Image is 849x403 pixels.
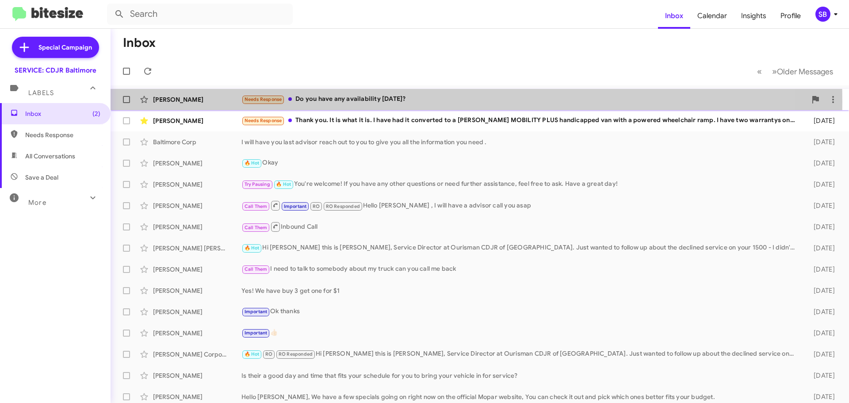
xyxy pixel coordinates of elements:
div: Hi [PERSON_NAME] this is [PERSON_NAME], Service Director at Ourisman CDJR of [GEOGRAPHIC_DATA]. J... [241,243,799,253]
a: Profile [773,3,808,29]
span: Needs Response [245,118,282,123]
span: Call Them [245,203,268,209]
div: Do you have any availability [DATE]? [241,94,807,104]
div: Is their a good day and time that fits your schedule for you to bring your vehicle in for service? [241,371,799,380]
div: [DATE] [799,286,842,295]
span: Labels [28,89,54,97]
div: [DATE] [799,265,842,274]
div: Hi [PERSON_NAME] this is [PERSON_NAME], Service Director at Ourisman CDJR of [GEOGRAPHIC_DATA]. J... [241,349,799,359]
div: Thank you. It is what it is. I have had it converted to a [PERSON_NAME] MOBILITY PLUS handicapped... [241,115,799,126]
div: [PERSON_NAME] [153,307,241,316]
span: Important [245,309,268,315]
span: Inbox [25,109,100,118]
div: [DATE] [799,329,842,338]
a: Insights [734,3,773,29]
a: Special Campaign [12,37,99,58]
h1: Inbox [123,36,156,50]
div: I will have you last advisor reach out to you to give you all the information you need . [241,138,799,146]
a: Calendar [690,3,734,29]
div: [PERSON_NAME] [153,392,241,401]
a: Inbox [658,3,690,29]
div: [DATE] [799,392,842,401]
div: Inbound Call [241,221,799,232]
button: Previous [752,62,767,81]
button: SB [808,7,839,22]
span: 🔥 Hot [245,351,260,357]
span: » [772,66,777,77]
div: [DATE] [799,180,842,189]
span: Needs Response [25,130,100,139]
div: [DATE] [799,138,842,146]
div: Hello [PERSON_NAME], We have a few specials going on right now on the official Mopar website, You... [241,392,799,401]
div: SB [815,7,830,22]
div: SERVICE: CDJR Baltimore [15,66,96,75]
div: [DATE] [799,307,842,316]
div: [PERSON_NAME] [153,116,241,125]
span: « [757,66,762,77]
div: [DATE] [799,201,842,210]
div: [PERSON_NAME] [PERSON_NAME] [153,244,241,253]
span: Important [284,203,307,209]
span: 🔥 Hot [276,181,291,187]
span: Older Messages [777,67,833,77]
span: 🔥 Hot [245,160,260,166]
span: Try Pausing [245,181,270,187]
div: [PERSON_NAME] [153,329,241,338]
span: All Conversations [25,152,75,161]
span: RO [265,351,272,357]
span: Call Them [245,266,268,272]
div: [DATE] [799,116,842,125]
div: [PERSON_NAME] [153,265,241,274]
div: [PERSON_NAME] Corporal [153,350,241,359]
span: (2) [92,109,100,118]
span: Call Them [245,225,268,230]
div: I need to talk to somebody about my truck can you call me back [241,264,799,274]
span: Special Campaign [38,43,92,52]
div: [PERSON_NAME] [153,201,241,210]
span: Important [245,330,268,336]
div: [DATE] [799,350,842,359]
div: You're welcome! If you have any other questions or need further assistance, feel free to ask. Hav... [241,179,799,189]
div: 👍🏻 [241,328,799,338]
div: Baltimore Corp [153,138,241,146]
span: RO Responded [326,203,360,209]
button: Next [767,62,838,81]
div: [DATE] [799,159,842,168]
div: [PERSON_NAME] [153,95,241,104]
div: [PERSON_NAME] [153,223,241,231]
div: [PERSON_NAME] [153,286,241,295]
input: Search [107,4,293,25]
div: [PERSON_NAME] [153,180,241,189]
div: [DATE] [799,371,842,380]
div: [PERSON_NAME] [153,371,241,380]
span: RO Responded [279,351,313,357]
div: [DATE] [799,223,842,231]
span: Needs Response [245,96,282,102]
span: RO [313,203,320,209]
span: Save a Deal [25,173,58,182]
div: Okay [241,158,799,168]
div: Hello [PERSON_NAME] , I will have a advisor call you asap [241,200,799,211]
span: 🔥 Hot [245,245,260,251]
nav: Page navigation example [752,62,838,81]
div: Yes! We have buy 3 get one for $1 [241,286,799,295]
div: [PERSON_NAME] [153,159,241,168]
div: [DATE] [799,244,842,253]
span: More [28,199,46,207]
div: Ok thanks [241,307,799,317]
